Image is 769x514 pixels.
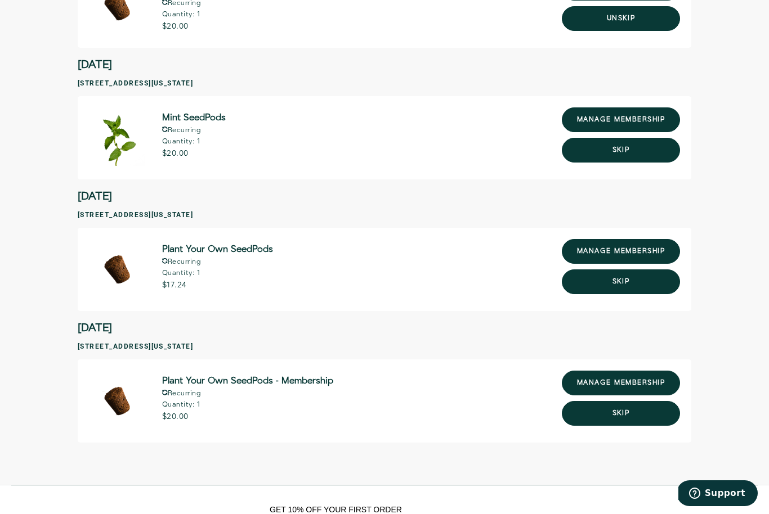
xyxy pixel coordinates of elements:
[78,322,691,333] h2: [DATE]
[562,138,680,163] button: Skip
[162,270,273,277] p: Quantity: 1
[162,138,226,145] p: Quantity: 1
[162,281,273,289] p: $17.24
[78,191,691,202] h2: [DATE]
[562,401,680,426] button: Skip
[162,114,226,122] span: Mint SeedPods
[89,110,145,166] img: Mint SeedPods
[562,371,680,395] a: manage membership
[162,150,226,157] p: $20.00
[562,107,680,132] a: manage membership
[162,390,333,397] p: Recurring
[562,269,680,294] button: Skip
[78,59,691,70] h2: [DATE]
[162,11,381,18] p: Quantity: 1
[562,239,680,264] a: manage membership
[89,373,145,429] img: Plant Your Own SeedPods - Membership
[78,211,691,218] h3: [STREET_ADDRESS][US_STATE]
[89,241,145,297] img: Plant Your Own SeedPods
[78,80,691,87] h3: [STREET_ADDRESS][US_STATE]
[162,402,333,408] p: Quantity: 1
[678,480,758,508] iframe: Opens a widget where you can find more information
[562,6,680,31] button: Unskip
[162,22,381,30] p: $20.00
[270,505,402,514] span: GET 10% OFF YOUR FIRST ORDER
[162,246,273,254] span: Plant Your Own SeedPods
[162,377,333,385] span: Plant Your Own SeedPods - Membership
[162,127,226,134] p: Recurring
[162,413,333,421] p: $20.00
[162,258,273,265] p: Recurring
[78,343,691,350] h3: [STREET_ADDRESS][US_STATE]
